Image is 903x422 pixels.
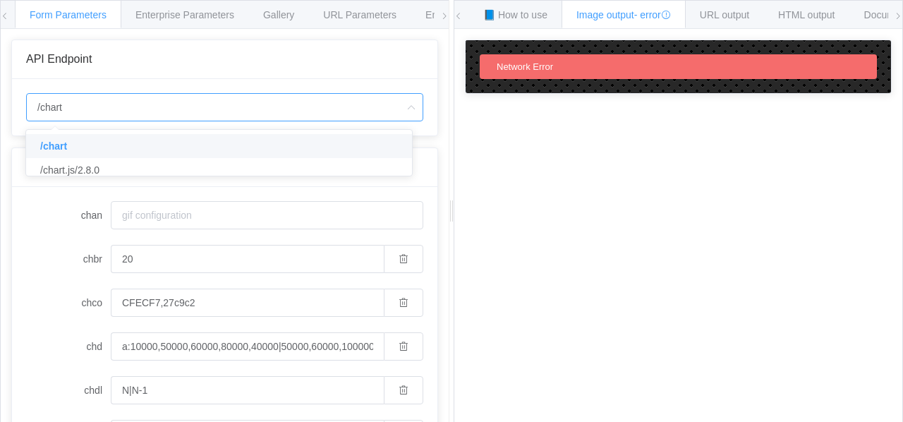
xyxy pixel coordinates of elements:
[111,332,384,361] input: chart data
[111,376,384,404] input: Text for each series, to display in the legend
[111,289,384,317] input: series colors
[323,9,396,20] span: URL Parameters
[26,201,111,229] label: chan
[26,53,92,65] span: API Endpoint
[26,376,111,404] label: chdl
[700,9,749,20] span: URL output
[576,9,671,20] span: Image output
[26,93,423,121] input: Select
[26,245,111,273] label: chbr
[26,289,111,317] label: chco
[26,332,111,361] label: chd
[40,140,67,152] span: /chart
[634,9,671,20] span: - error
[778,9,835,20] span: HTML output
[497,61,553,72] span: Network Error
[111,201,423,229] input: gif configuration
[30,9,107,20] span: Form Parameters
[425,9,486,20] span: Environments
[40,164,99,176] span: /chart.js/2.8.0
[111,245,384,273] input: Bar corner radius. Display bars with rounded corner.
[135,9,234,20] span: Enterprise Parameters
[263,9,294,20] span: Gallery
[483,9,547,20] span: 📘 How to use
